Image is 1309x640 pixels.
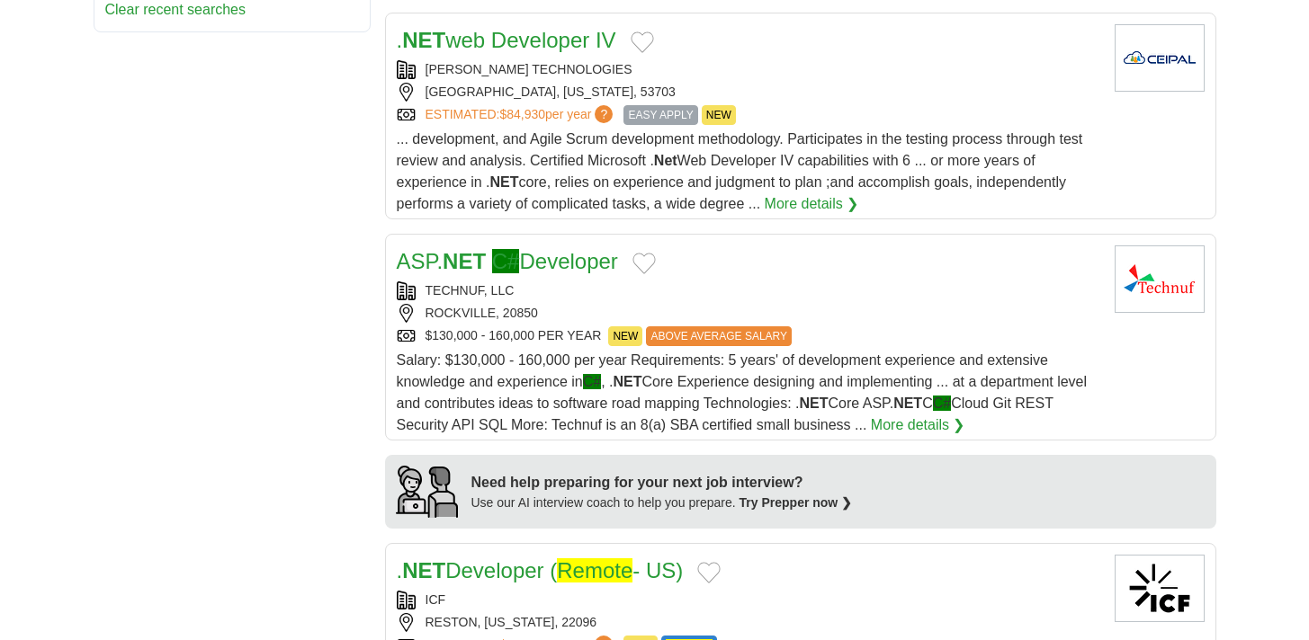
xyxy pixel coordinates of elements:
[631,31,654,53] button: Add to favorite jobs
[654,153,677,168] strong: Net
[426,105,617,125] a: ESTIMATED:$84,930per year?
[1115,245,1205,313] img: Technuf, LLC logo
[557,558,632,582] span: Remote
[595,105,613,123] span: ?
[871,414,965,436] a: More details ❯
[765,193,859,215] a: More details ❯
[397,352,1088,432] span: Salary: $130,000 - 160,000 per year Requirements: 5 years' of development experience and extensiv...
[893,396,922,411] strong: NET
[799,396,828,411] strong: NET
[933,396,951,411] span: C#
[492,249,520,273] span: C#
[397,28,616,52] a: .NETweb Developer IV
[397,83,1100,102] div: [GEOGRAPHIC_DATA], [US_STATE], 53703
[397,60,1100,79] div: [PERSON_NAME] TECHNOLOGIES
[397,326,1100,346] div: $130,000 - 160,000 PER YEAR
[397,131,1083,211] span: ... development, and Agile Scrum development methodology. Participates in the testing process thr...
[499,107,545,121] span: $84,930
[632,253,656,274] button: Add to favorite jobs
[583,374,601,389] span: C#
[490,174,519,190] strong: NET
[623,105,697,125] span: EASY APPLY
[614,374,642,389] strong: NET
[397,613,1100,632] div: RESTON, [US_STATE], 22096
[702,105,736,125] span: NEW
[397,249,618,273] a: ASP.NET C#Developer
[443,249,486,273] strong: NET
[397,304,1100,323] div: ROCKVILLE, 20850
[608,326,642,346] span: NEW
[1115,555,1205,622] img: ICF logo
[397,558,684,582] a: .NETDeveloper (Remote- US)
[426,592,446,607] a: ICF
[697,562,721,583] button: Add to favorite jobs
[471,472,853,493] div: Need help preparing for your next job interview?
[105,2,247,17] a: Clear recent searches
[402,558,445,582] strong: NET
[646,326,792,346] span: ABOVE AVERAGE SALARY
[471,493,853,512] div: Use our AI interview coach to help you prepare.
[402,28,445,52] strong: NET
[1115,24,1205,92] img: Company logo
[740,495,853,510] a: Try Prepper now ❯
[397,281,1100,300] div: TECHNUF, LLC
